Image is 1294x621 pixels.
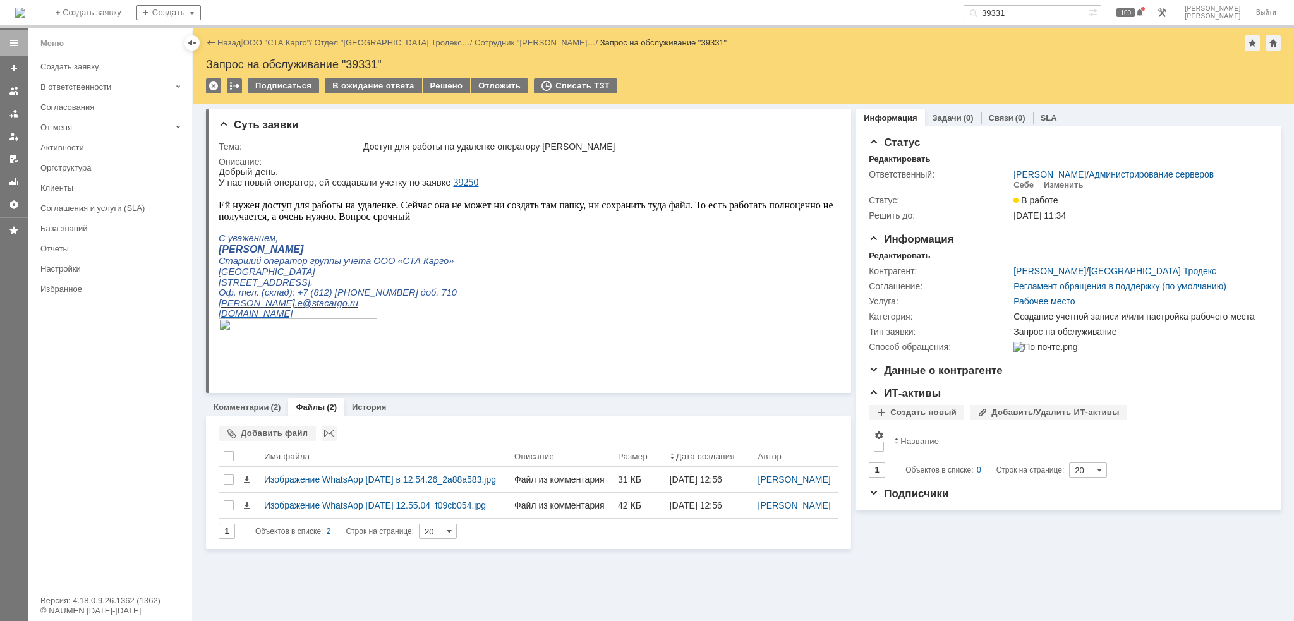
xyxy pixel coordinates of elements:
[1013,327,1262,337] div: Запрос на обслуживание
[40,102,184,112] div: Согласования
[264,500,504,510] div: Изображение WhatsApp [DATE] 12.55.04_f09cb054.jpg
[327,524,331,539] div: 2
[227,78,242,93] div: Работа с массовостью
[219,157,835,167] div: Описание:
[1089,169,1214,179] a: Администрирование серверов
[40,82,171,92] div: В ответственности
[327,402,337,412] div: (2)
[259,446,509,467] th: Имя файла
[758,452,782,461] div: Автор
[869,365,1003,377] span: Данные о контрагенте
[869,327,1011,337] div: Тип заявки:
[869,281,1011,291] div: Соглашение:
[1154,5,1170,20] a: Перейти в интерфейс администратора
[35,198,190,218] a: Соглашения и услуги (SLA)
[206,58,1281,71] div: Запрос на обслуживание "39331"
[241,474,251,485] span: Скачать файл
[618,474,660,485] div: 31 КБ
[1013,169,1086,179] a: [PERSON_NAME]
[1116,8,1135,17] span: 100
[4,126,24,147] a: Мои заявки
[869,154,930,164] div: Редактировать
[1185,13,1241,20] span: [PERSON_NAME]
[758,500,831,510] a: [PERSON_NAME]
[514,500,608,510] div: Файл из комментария
[264,474,504,485] div: Изображение WhatsApp [DATE] в 12.54.26_2a88a583.jpg
[1013,296,1075,306] a: Рабочее место
[264,452,310,461] div: Имя файла
[352,402,386,412] a: История
[40,36,64,51] div: Меню
[79,131,84,142] span: e
[35,259,190,279] a: Настройки
[1013,342,1077,352] img: По почте.png
[869,296,1011,306] div: Услуга:
[1089,266,1216,276] a: [GEOGRAPHIC_DATA] Тродекс
[1013,266,1086,276] a: [PERSON_NAME]
[4,81,24,101] a: Заявки на командах
[665,446,753,467] th: Дата создания
[676,452,735,461] div: Дата создания
[753,446,839,467] th: Автор
[1013,311,1262,322] div: Создание учетной записи и/или настройка рабочего места
[315,38,470,47] a: Отдел "[GEOGRAPHIC_DATA] Тродекс…
[1044,180,1084,190] div: Изменить
[40,203,184,213] div: Соглашения и услуги (SLA)
[900,437,939,446] div: Название
[35,178,190,198] a: Клиенты
[869,251,930,261] div: Редактировать
[1013,169,1214,179] div: /
[116,121,238,131] span: [PHONE_NUMBER] доб. 710
[40,596,179,605] div: Версия: 4.18.0.9.26.1362 (1362)
[35,57,190,76] a: Создать заявку
[933,113,962,123] a: Задачи
[1245,35,1260,51] div: Добавить в избранное
[206,78,221,93] div: Удалить
[4,104,24,124] a: Заявки в моей ответственности
[40,123,171,132] div: От меня
[15,8,25,18] img: logo
[315,38,475,47] div: /
[234,10,260,21] a: 39250
[670,500,722,510] div: [DATE] 12:56
[869,311,1011,322] div: Категория:
[363,142,832,152] div: Доступ для работы на удаленке оператору [PERSON_NAME]
[40,224,184,233] div: База знаний
[4,172,24,192] a: Отчеты
[243,38,310,47] a: ООО "СТА Карго"
[869,387,941,399] span: ИТ-активы
[864,113,917,123] a: Информация
[40,183,184,193] div: Клиенты
[322,426,337,441] div: Отправить выбранные файлы
[670,474,722,485] div: [DATE] 12:56
[131,131,140,142] span: ru
[964,113,974,123] div: (0)
[94,131,129,142] span: stacargo
[35,138,190,157] a: Активности
[40,606,179,615] div: © NAUMEN [DATE]-[DATE]
[869,169,1011,179] div: Ответственный:
[1013,180,1034,190] div: Себе
[255,527,323,536] span: Объектов в списке:
[1088,6,1101,18] span: Расширенный поиск
[76,131,79,142] span: .
[475,38,600,47] div: /
[1013,195,1058,205] span: В работе
[219,142,361,152] div: Тема:
[35,239,190,258] a: Отчеты
[214,402,269,412] a: Комментарии
[40,62,184,71] div: Создать заявку
[869,136,920,148] span: Статус
[869,210,1011,220] div: Решить до:
[15,8,25,18] a: Перейти на домашнюю страницу
[40,264,184,274] div: Настройки
[4,58,24,78] a: Создать заявку
[84,131,94,142] span: @
[243,38,315,47] div: /
[514,474,608,485] div: Файл из комментария
[475,38,595,47] a: Сотрудник "[PERSON_NAME]…
[977,462,981,478] div: 0
[758,474,831,485] a: [PERSON_NAME]
[255,524,414,539] i: Строк на странице:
